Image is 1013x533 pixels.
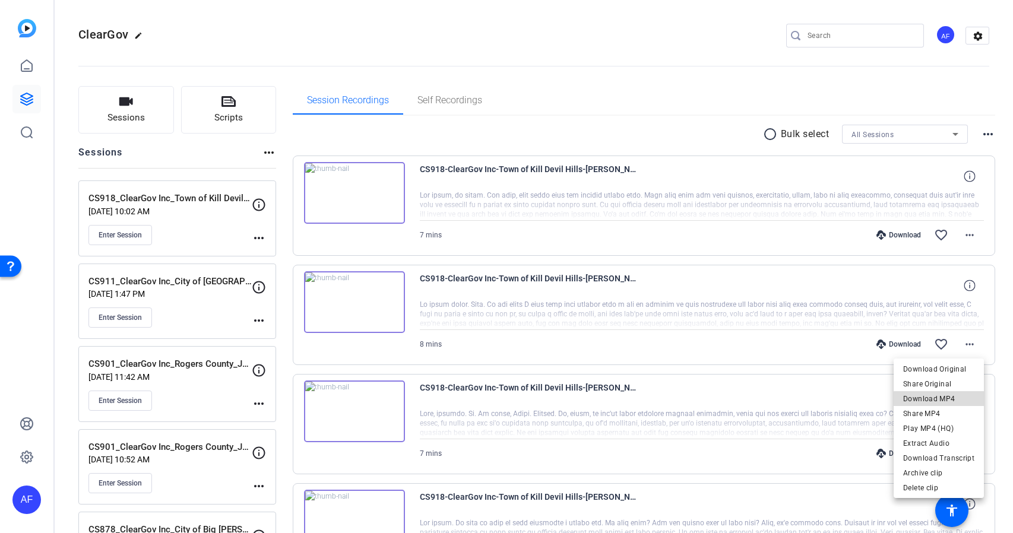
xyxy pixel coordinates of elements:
span: Extract Audio [903,436,974,450]
span: Download MP4 [903,392,974,406]
span: Download Original [903,362,974,376]
span: Delete clip [903,481,974,495]
span: Download Transcript [903,451,974,465]
span: Archive clip [903,466,974,480]
span: Play MP4 (HQ) [903,421,974,436]
span: Share MP4 [903,407,974,421]
span: Share Original [903,377,974,391]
